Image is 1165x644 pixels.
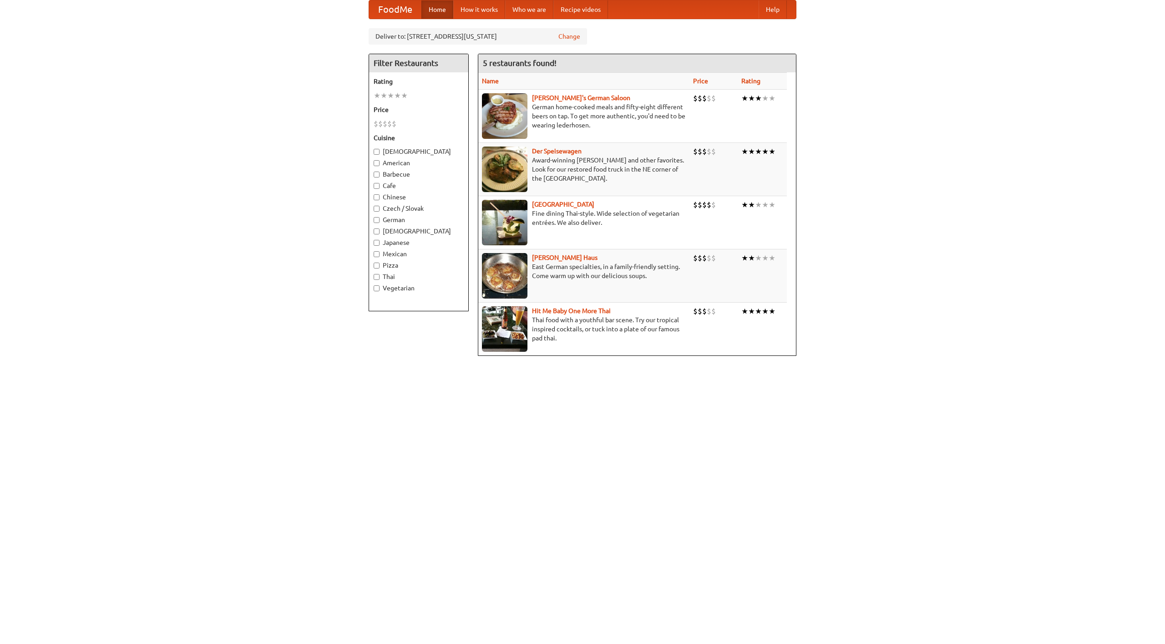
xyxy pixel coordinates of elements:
p: East German specialties, in a family-friendly setting. Come warm up with our delicious soups. [482,262,686,280]
img: babythai.jpg [482,306,527,352]
li: $ [711,200,716,210]
label: Czech / Slovak [374,204,464,213]
p: Award-winning [PERSON_NAME] and other favorites. Look for our restored food truck in the NE corne... [482,156,686,183]
label: Vegetarian [374,284,464,293]
img: kohlhaus.jpg [482,253,527,299]
label: Thai [374,272,464,281]
li: $ [378,119,383,129]
li: $ [693,306,698,316]
label: Japanese [374,238,464,247]
a: FoodMe [369,0,421,19]
a: Price [693,77,708,85]
a: How it works [453,0,505,19]
li: $ [698,253,702,263]
li: $ [702,147,707,157]
a: [GEOGRAPHIC_DATA] [532,201,594,208]
li: $ [698,147,702,157]
ng-pluralize: 5 restaurants found! [483,59,557,67]
li: $ [707,306,711,316]
li: $ [383,119,387,129]
a: Name [482,77,499,85]
li: ★ [394,91,401,101]
label: German [374,215,464,224]
li: ★ [748,200,755,210]
label: Chinese [374,193,464,202]
label: Pizza [374,261,464,270]
li: ★ [380,91,387,101]
img: esthers.jpg [482,93,527,139]
input: Japanese [374,240,380,246]
li: ★ [769,93,775,103]
h5: Cuisine [374,133,464,142]
li: ★ [762,306,769,316]
h5: Rating [374,77,464,86]
li: ★ [762,253,769,263]
li: ★ [741,93,748,103]
li: ★ [741,147,748,157]
input: Chinese [374,194,380,200]
a: Home [421,0,453,19]
a: Rating [741,77,760,85]
input: Vegetarian [374,285,380,291]
li: ★ [755,253,762,263]
input: Czech / Slovak [374,206,380,212]
li: ★ [741,306,748,316]
li: $ [711,253,716,263]
input: [DEMOGRAPHIC_DATA] [374,228,380,234]
h4: Filter Restaurants [369,54,468,72]
div: Deliver to: [STREET_ADDRESS][US_STATE] [369,28,587,45]
li: $ [693,93,698,103]
li: $ [707,200,711,210]
li: ★ [748,93,755,103]
li: $ [707,93,711,103]
li: ★ [755,93,762,103]
li: ★ [387,91,394,101]
label: American [374,158,464,167]
li: ★ [769,306,775,316]
li: ★ [741,253,748,263]
li: $ [698,200,702,210]
li: ★ [769,200,775,210]
input: [DEMOGRAPHIC_DATA] [374,149,380,155]
li: $ [698,306,702,316]
li: $ [693,253,698,263]
input: Cafe [374,183,380,189]
li: ★ [374,91,380,101]
li: ★ [755,306,762,316]
label: Mexican [374,249,464,259]
li: $ [702,306,707,316]
a: Help [759,0,787,19]
li: ★ [769,253,775,263]
p: Thai food with a youthful bar scene. Try our tropical inspired cocktails, or tuck into a plate of... [482,315,686,343]
p: German home-cooked meals and fifty-eight different beers on tap. To get more authentic, you'd nee... [482,102,686,130]
li: ★ [741,200,748,210]
a: Recipe videos [553,0,608,19]
a: [PERSON_NAME]'s German Saloon [532,94,630,101]
li: ★ [748,306,755,316]
input: Mexican [374,251,380,257]
a: Hit Me Baby One More Thai [532,307,611,314]
label: Cafe [374,181,464,190]
input: German [374,217,380,223]
b: Der Speisewagen [532,147,582,155]
li: ★ [762,93,769,103]
li: ★ [762,200,769,210]
label: [DEMOGRAPHIC_DATA] [374,147,464,156]
li: ★ [755,147,762,157]
input: Pizza [374,263,380,269]
li: $ [392,119,396,129]
li: $ [702,93,707,103]
li: $ [374,119,378,129]
p: Fine dining Thai-style. Wide selection of vegetarian entrées. We also deliver. [482,209,686,227]
li: $ [693,147,698,157]
li: ★ [762,147,769,157]
a: Who we are [505,0,553,19]
li: $ [707,253,711,263]
li: $ [711,147,716,157]
li: ★ [401,91,408,101]
b: [PERSON_NAME] Haus [532,254,598,261]
h5: Price [374,105,464,114]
